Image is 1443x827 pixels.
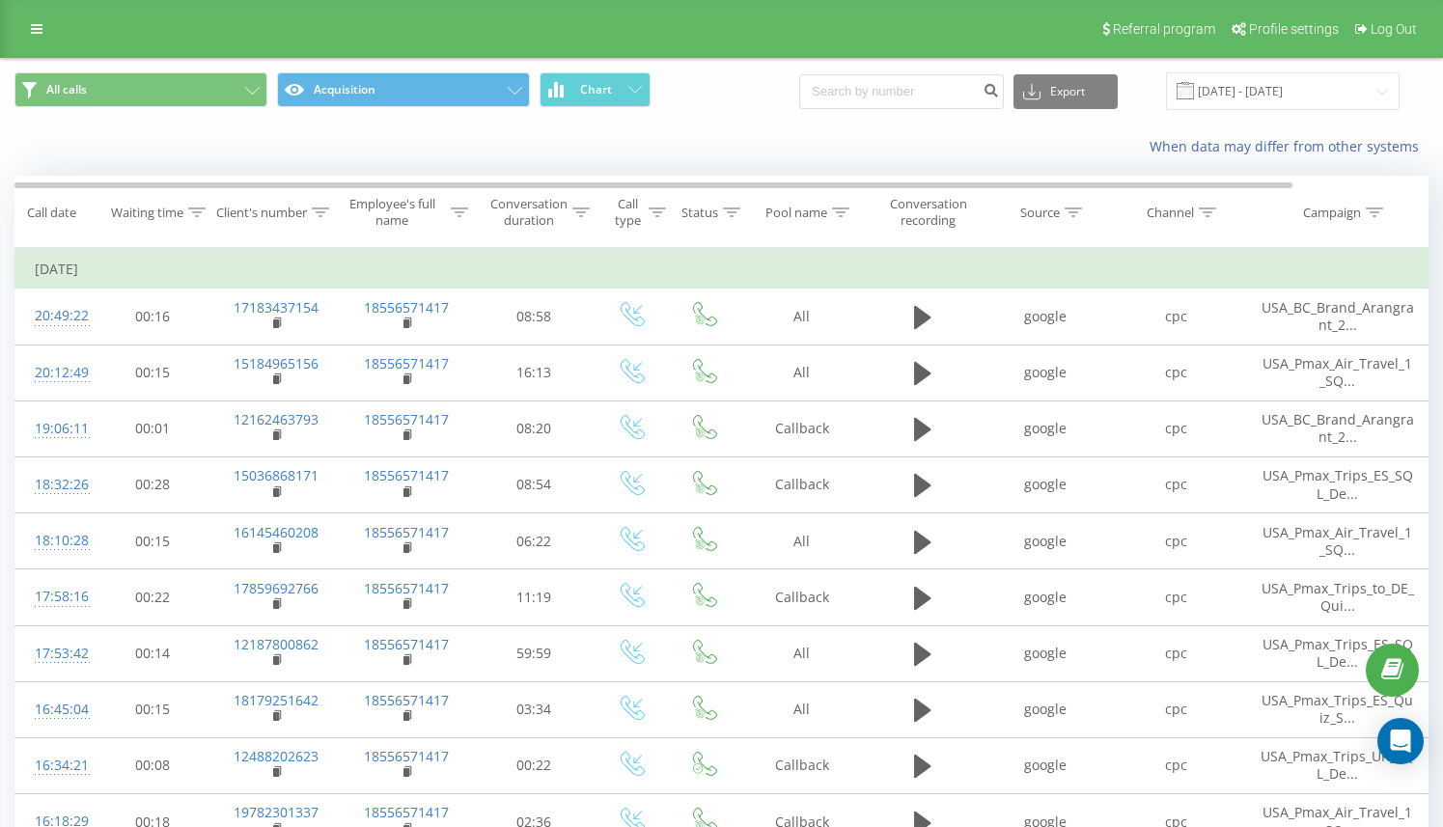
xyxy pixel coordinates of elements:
td: All [739,289,865,345]
td: cpc [1111,456,1241,512]
span: USA_Pmax_Trips_to_DE_Qui... [1262,579,1414,615]
a: 16145460208 [234,523,319,541]
td: google [981,289,1111,345]
div: 18:10:28 [35,522,73,560]
span: Referral program [1113,21,1215,37]
td: 00:15 [93,345,213,400]
td: cpc [1111,681,1241,737]
a: 18556571417 [364,523,449,541]
a: 18556571417 [364,803,449,821]
a: 15184965156 [234,354,319,372]
td: 08:20 [474,400,595,456]
td: google [981,569,1111,625]
div: 18:32:26 [35,466,73,504]
a: 18556571417 [364,691,449,709]
div: 20:49:22 [35,297,73,335]
td: 00:28 [93,456,213,512]
td: 00:14 [93,625,213,681]
a: 18556571417 [364,298,449,317]
td: 00:22 [93,569,213,625]
button: Export [1013,74,1118,109]
td: 00:16 [93,289,213,345]
a: 18556571417 [364,747,449,765]
div: Source [1020,205,1060,221]
div: Call type [611,196,644,229]
div: Status [681,205,718,221]
div: 19:06:11 [35,410,73,448]
div: Waiting time [111,205,183,221]
td: google [981,456,1111,512]
td: cpc [1111,400,1241,456]
a: 17859692766 [234,579,319,597]
button: Chart [540,72,651,107]
div: Conversation recording [881,196,975,229]
div: Client's number [216,205,307,221]
div: Open Intercom Messenger [1377,718,1424,764]
span: USA_Pmax_Air_Travel_1_SQ... [1263,523,1412,559]
td: cpc [1111,569,1241,625]
td: 16:13 [474,345,595,400]
span: Log Out [1371,21,1417,37]
a: 12162463793 [234,410,319,428]
td: google [981,513,1111,569]
a: 18556571417 [364,466,449,484]
div: Call date [27,205,76,221]
a: 19782301337 [234,803,319,821]
td: 00:15 [93,513,213,569]
td: cpc [1111,625,1241,681]
td: google [981,345,1111,400]
div: 16:34:21 [35,747,73,785]
td: google [981,681,1111,737]
td: cpc [1111,513,1241,569]
td: 08:54 [474,456,595,512]
td: 11:19 [474,569,595,625]
td: 08:58 [474,289,595,345]
a: 12488202623 [234,747,319,765]
div: Campaign [1303,205,1361,221]
a: When data may differ from other systems [1150,137,1429,155]
td: 03:34 [474,681,595,737]
div: Channel [1147,205,1194,221]
span: Profile settings [1249,21,1339,37]
span: USA_Pmax_Air_Travel_1_SQ... [1263,354,1412,390]
a: 18556571417 [364,410,449,428]
span: USA_BC_Brand_Arangrant_2... [1262,298,1414,334]
a: 18179251642 [234,691,319,709]
td: google [981,737,1111,793]
td: cpc [1111,345,1241,400]
td: 00:08 [93,737,213,793]
td: 00:01 [93,400,213,456]
input: Search by number [799,74,1004,109]
td: google [981,400,1111,456]
td: cpc [1111,289,1241,345]
span: USA_Pmax_Trips_ES_SQL_De... [1263,635,1413,671]
td: 00:15 [93,681,213,737]
button: All calls [14,72,267,107]
td: Callback [739,400,865,456]
td: 00:22 [474,737,595,793]
td: All [739,625,865,681]
div: Pool name [765,205,827,221]
td: All [739,513,865,569]
span: Chart [580,83,612,96]
td: Callback [739,569,865,625]
div: 16:45:04 [35,691,73,729]
td: 59:59 [474,625,595,681]
td: cpc [1111,737,1241,793]
span: USA_BC_Brand_Arangrant_2... [1262,410,1414,446]
div: 20:12:49 [35,354,73,392]
td: Callback [739,456,865,512]
td: 06:22 [474,513,595,569]
span: USA_Pmax_Trips_UK_SQL_De... [1261,747,1414,783]
div: 17:53:42 [35,635,73,673]
a: 17183437154 [234,298,319,317]
td: google [981,625,1111,681]
td: All [739,345,865,400]
a: 15036868171 [234,466,319,484]
span: USA_Pmax_Trips_ES_SQL_De... [1263,466,1413,502]
a: 18556571417 [364,579,449,597]
div: Employee's full name [339,196,447,229]
td: All [739,681,865,737]
a: 18556571417 [364,354,449,372]
span: USA_Pmax_Trips_ES_Quiz_S... [1262,691,1413,727]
